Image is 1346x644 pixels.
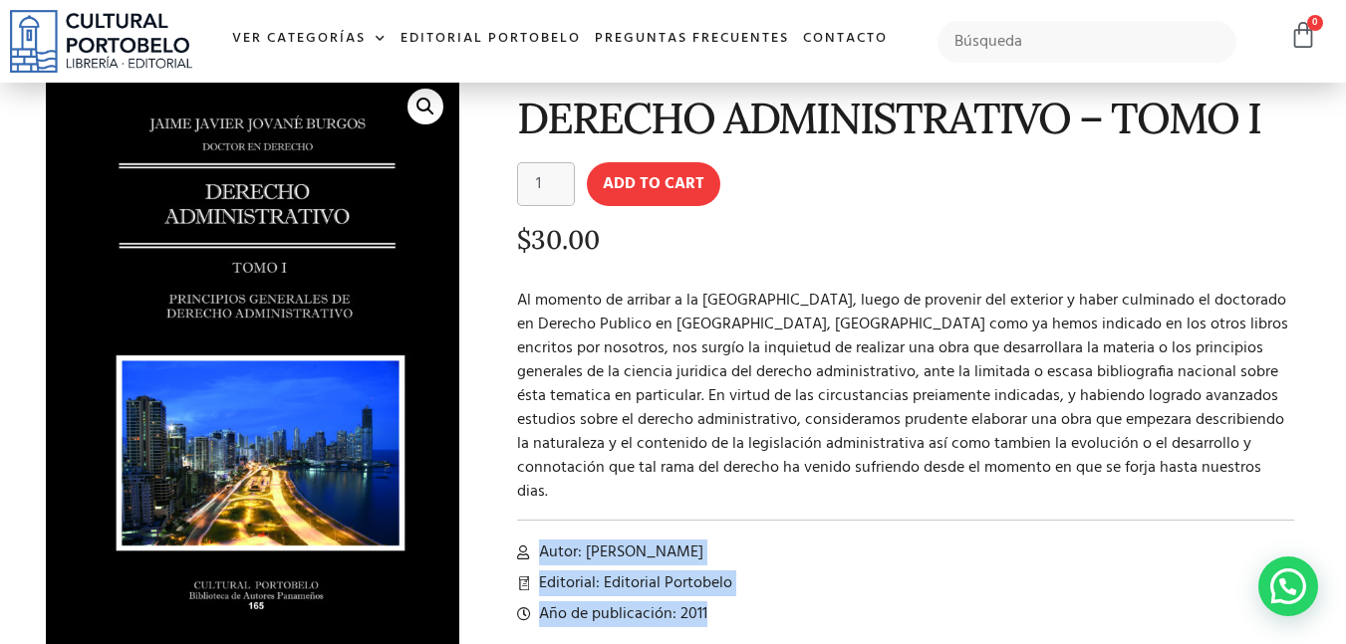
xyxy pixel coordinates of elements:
[534,602,707,626] span: Año de publicación: 2011
[1289,21,1317,50] a: 0
[394,18,588,61] a: Editorial Portobelo
[407,89,443,124] a: 🔍
[517,162,575,206] input: Product quantity
[587,162,720,206] button: Add to cart
[534,571,732,595] span: Editorial: Editorial Portobelo
[517,223,531,256] span: $
[938,21,1237,63] input: Búsqueda
[1258,556,1318,616] div: Contactar por WhatsApp
[517,289,1295,504] p: Al momento de arribar a la [GEOGRAPHIC_DATA], luego de provenir del exterior y haber culminado el...
[588,18,796,61] a: Preguntas frecuentes
[1307,15,1323,31] span: 0
[534,540,703,564] span: Autor: [PERSON_NAME]
[796,18,895,61] a: Contacto
[225,18,394,61] a: Ver Categorías
[517,223,600,256] bdi: 30.00
[517,95,1295,141] h1: DERECHO ADMINISTRATIVO – TOMO I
